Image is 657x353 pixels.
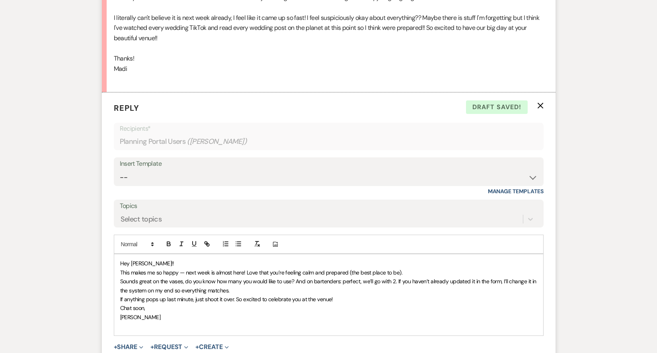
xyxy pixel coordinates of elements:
span: Chat soon, [120,304,145,312]
span: This makes me so happy — next week is almost here! Love that you’re feeling calm and prepared (th... [120,269,402,276]
label: Topics [120,200,538,212]
span: + [150,344,154,350]
span: Draft saved! [466,100,528,114]
div: Select topics [121,214,162,225]
button: Create [195,344,228,350]
span: Hey [PERSON_NAME]!! [120,260,174,267]
div: Insert Template [120,158,538,170]
div: Planning Portal Users [120,134,538,149]
span: Reply [114,103,139,113]
span: + [114,344,117,350]
a: Manage Templates [488,188,544,195]
span: If anything pops up last minute, just shoot it over. So excited to celebrate you at the venue! [120,296,333,303]
p: Thanks! [114,53,544,64]
button: Request [150,344,188,350]
span: [PERSON_NAME] [120,314,161,321]
span: ( [PERSON_NAME] ) [187,136,247,147]
p: Madi [114,64,544,74]
p: Recipients* [120,124,538,134]
button: Share [114,344,144,350]
span: Sounds great on the vases, do you know how many you would like to use? And on bartenders: perfect... [120,278,538,294]
span: + [195,344,199,350]
p: I literally can't believe it is next week already, I feel like it came up so fast! I feel suspici... [114,13,544,43]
